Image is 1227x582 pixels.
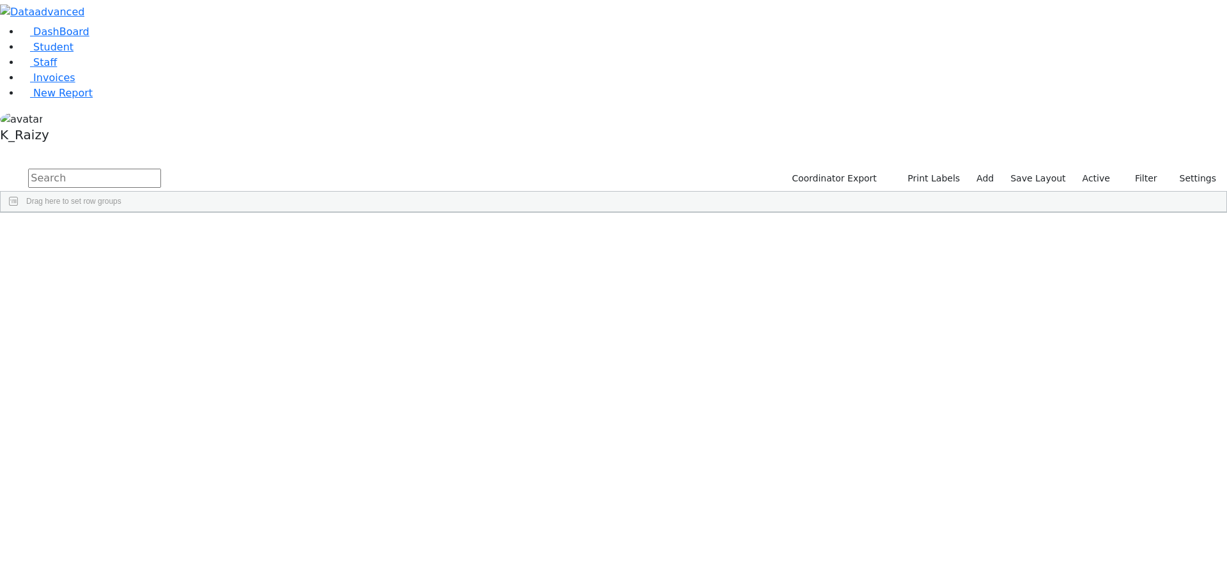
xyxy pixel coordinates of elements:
[33,72,75,84] span: Invoices
[1005,169,1071,188] button: Save Layout
[28,169,161,188] input: Search
[33,87,93,99] span: New Report
[783,169,883,188] button: Coordinator Export
[1163,169,1222,188] button: Settings
[1077,169,1116,188] label: Active
[33,41,73,53] span: Student
[33,26,89,38] span: DashBoard
[33,56,57,68] span: Staff
[893,169,966,188] button: Print Labels
[20,41,73,53] a: Student
[20,56,57,68] a: Staff
[20,26,89,38] a: DashBoard
[20,87,93,99] a: New Report
[26,197,121,206] span: Drag here to set row groups
[1118,169,1163,188] button: Filter
[20,72,75,84] a: Invoices
[971,169,999,188] a: Add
